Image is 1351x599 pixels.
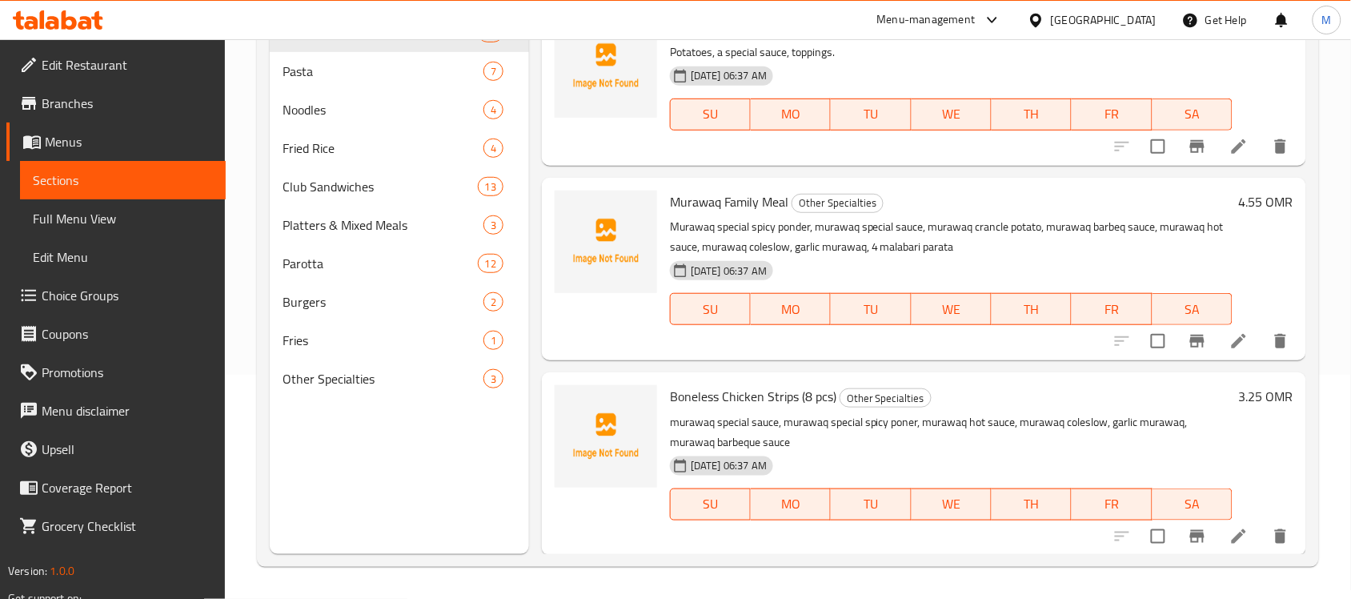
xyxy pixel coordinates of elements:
span: SA [1159,492,1226,516]
span: 1.0.0 [50,561,74,581]
span: SU [677,298,744,321]
button: SU [670,293,751,325]
span: MO [757,103,824,126]
div: items [483,292,503,312]
span: FR [1078,492,1145,516]
div: Fried Rice4 [270,129,529,167]
span: Other Specialties [792,194,883,212]
button: delete [1261,517,1300,556]
span: Full Menu View [33,209,213,228]
span: Branches [42,94,213,113]
span: Edit Restaurant [42,55,213,74]
button: MO [751,293,831,325]
button: FR [1072,98,1152,131]
span: WE [918,492,985,516]
span: TH [998,298,1065,321]
div: Menu-management [877,10,976,30]
a: Promotions [6,353,226,392]
a: Coupons [6,315,226,353]
span: SA [1159,103,1226,126]
div: Other Specialties [283,369,483,388]
span: Boneless Chicken Strips (8 pcs) [670,384,836,408]
button: Branch-specific-item [1178,322,1217,360]
span: 3 [484,372,503,387]
div: items [478,254,503,273]
span: [DATE] 06:37 AM [684,68,773,83]
button: TH [992,98,1072,131]
div: [GEOGRAPHIC_DATA] [1051,11,1157,29]
span: 4 [484,103,503,118]
button: delete [1261,322,1300,360]
span: TU [837,298,904,321]
div: Fries1 [270,321,529,360]
a: Edit Menu [20,238,226,276]
span: TU [837,103,904,126]
div: items [483,331,503,350]
h6: 3.25 OMR [1239,385,1293,408]
div: items [478,177,503,196]
span: Select to update [1141,130,1175,163]
a: Edit menu item [1229,332,1249,351]
span: Choice Groups [42,286,213,305]
div: Pasta [283,62,483,81]
span: Upsell [42,440,213,459]
span: Sections [33,171,213,190]
button: MO [751,98,831,131]
div: Platters & Mixed Meals [283,215,483,235]
button: WE [912,293,992,325]
span: TH [998,492,1065,516]
span: Fried Rice [283,139,483,158]
span: Grocery Checklist [42,517,213,536]
button: Branch-specific-item [1178,127,1217,166]
div: Pasta7 [270,52,529,90]
span: SU [677,492,744,516]
div: Other Specialties [792,194,884,213]
span: 3 [484,218,503,233]
span: Promotions [42,363,213,382]
button: SU [670,98,751,131]
span: 4 [484,141,503,156]
button: SA [1153,488,1233,521]
h6: 4.55 OMR [1239,191,1293,213]
div: items [483,139,503,158]
div: Parotta [283,254,477,273]
nav: Menu sections [270,7,529,404]
div: Burgers2 [270,283,529,321]
span: WE [918,298,985,321]
span: FR [1078,298,1145,321]
a: Choice Groups [6,276,226,315]
button: Branch-specific-item [1178,517,1217,556]
span: SA [1159,298,1226,321]
span: M [1322,11,1332,29]
span: WE [918,103,985,126]
p: Murawaq special spicy ponder, murawaq special sauce, murawaq crancle potato, murawaq barbeq sauce... [670,217,1233,257]
span: Club Sandwiches [283,177,477,196]
span: [DATE] 06:37 AM [684,263,773,279]
span: Edit Menu [33,247,213,267]
span: TU [837,492,904,516]
a: Sections [20,161,226,199]
p: murawaq special sauce, murawaq special spicy poner, murawaq hot sauce, murawaq coleslow, garlic m... [670,412,1233,452]
button: TU [831,488,911,521]
span: Other Specialties [840,389,931,408]
button: SA [1153,293,1233,325]
a: Edit Restaurant [6,46,226,84]
span: Fries [283,331,483,350]
div: Platters & Mixed Meals3 [270,206,529,244]
span: FR [1078,103,1145,126]
img: Boneless Chicken Strips (8 pcs) [555,385,657,488]
a: Branches [6,84,226,123]
button: TH [992,488,1072,521]
span: Version: [8,561,47,581]
span: Burgers [283,292,483,312]
span: Noodles [283,100,483,119]
span: Select to update [1141,520,1175,553]
div: items [483,215,503,235]
div: items [483,369,503,388]
div: Other Specialties3 [270,360,529,398]
div: Parotta12 [270,244,529,283]
span: SU [677,103,744,126]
